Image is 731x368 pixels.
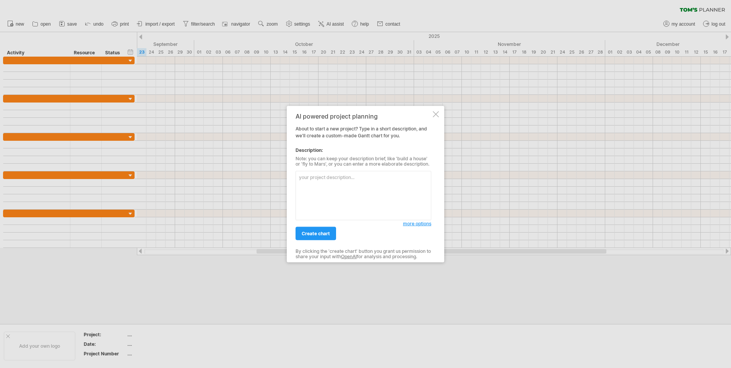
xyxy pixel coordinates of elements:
[296,249,431,260] div: By clicking the 'create chart' button you grant us permission to share your input with for analys...
[403,221,431,226] span: more options
[403,220,431,227] a: more options
[296,227,336,240] a: create chart
[341,254,357,259] a: OpenAI
[296,147,431,154] div: Description:
[296,113,431,256] div: About to start a new project? Type in a short description, and we'll create a custom-made Gantt c...
[302,231,330,236] span: create chart
[296,113,431,120] div: AI powered project planning
[296,156,431,167] div: Note: you can keep your description brief, like 'build a house' or 'fly to Mars', or you can ente...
